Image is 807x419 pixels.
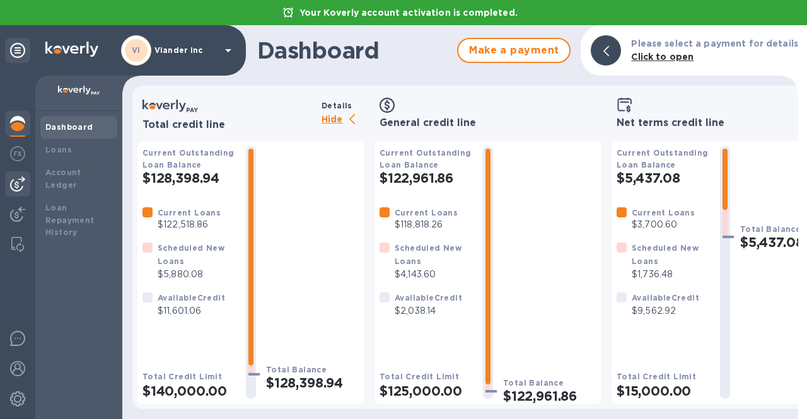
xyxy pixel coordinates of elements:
b: Loans [45,145,72,154]
h2: $140,000.00 [142,383,236,399]
h2: $128,398.94 [142,170,236,186]
b: Scheduled New Loans [395,243,462,266]
b: Account Ledger [45,168,81,190]
b: Total Credit Limit [617,372,696,381]
div: Unpin categories [5,38,30,63]
p: $3,700.60 [632,218,695,231]
h2: $125,000.00 [380,383,473,399]
b: Please select a payment for details [631,38,798,49]
p: $122,518.86 [158,218,221,231]
b: VI [132,45,141,55]
b: Click to open [631,52,694,62]
span: Make a payment [468,43,559,58]
p: $1,736.48 [632,268,710,281]
p: $9,562.92 [632,304,699,318]
b: Total Balance [740,224,801,234]
h2: $5,437.08 [617,170,710,186]
img: Foreign exchange [10,146,25,161]
b: Total Credit Limit [142,372,222,381]
h2: $15,000.00 [617,383,710,399]
b: Total Balance [266,365,327,374]
h2: $122,961.86 [503,388,596,404]
h2: $122,961.86 [380,170,473,186]
b: Scheduled New Loans [158,243,224,266]
b: Current Outstanding Loan Balance [380,148,472,169]
img: Logo [45,42,98,57]
h3: General credit line [380,117,596,129]
b: Dashboard [45,122,93,132]
b: Total Credit Limit [380,372,459,381]
b: Current Outstanding Loan Balance [142,148,235,169]
b: Scheduled New Loans [632,243,699,266]
p: $2,038.14 [395,304,462,318]
b: Details [322,101,352,110]
h1: Dashboard [257,37,451,64]
button: Make a payment [457,38,571,63]
b: Available Credit [632,293,699,302]
b: Total Balance [503,378,564,387]
p: Viander inc [154,46,218,55]
p: $4,143.60 [395,268,473,281]
b: Current Loans [395,208,458,217]
h3: Total credit line [142,119,316,131]
b: Current Loans [158,208,221,217]
b: Available Credit [395,293,462,302]
h2: $128,398.94 [266,375,359,391]
p: $5,880.08 [158,268,236,281]
p: $118,818.26 [395,218,458,231]
p: Hide [322,112,364,128]
p: Your Koverly account activation is completed. [293,6,524,19]
p: $11,601.06 [158,304,225,318]
b: Loan Repayment History [45,203,95,238]
b: Available Credit [158,293,225,302]
b: Current Outstanding Loan Balance [617,148,709,169]
b: Current Loans [632,208,695,217]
